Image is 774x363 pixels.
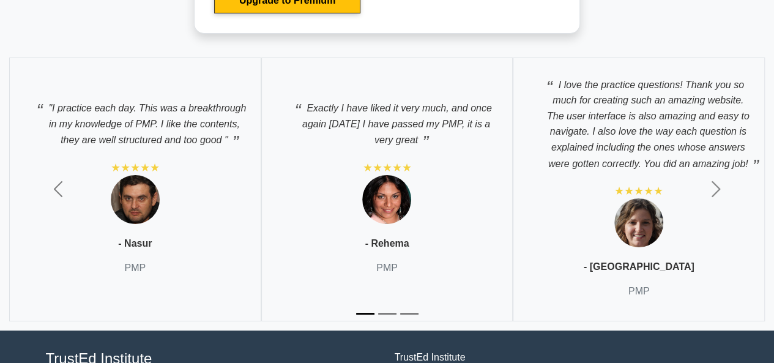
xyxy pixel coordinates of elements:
[124,261,146,275] p: PMP
[356,307,374,321] button: Slide 1
[584,260,694,274] p: - [GEOGRAPHIC_DATA]
[111,160,160,175] div: ★★★★★
[400,307,419,321] button: Slide 3
[378,307,396,321] button: Slide 2
[362,175,411,224] img: Testimonial 2
[365,236,409,251] p: - Rehema
[376,261,398,275] p: PMP
[526,70,752,172] p: I love the practice questions! Thank you so much for creating such an amazing website. The user i...
[614,198,663,247] img: Testimonial 3
[118,236,152,251] p: - Nasur
[628,284,650,299] p: PMP
[362,160,411,175] div: ★★★★★
[274,94,500,148] p: Exactly I have liked it very much, and once again [DATE] I have passed my PMP, it is a very great
[111,175,160,224] img: Testimonial 1
[614,184,663,198] div: ★★★★★
[22,94,248,148] p: "I practice each day. This was a breakthrough in my knowledge of PMP. I like the contents, they a...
